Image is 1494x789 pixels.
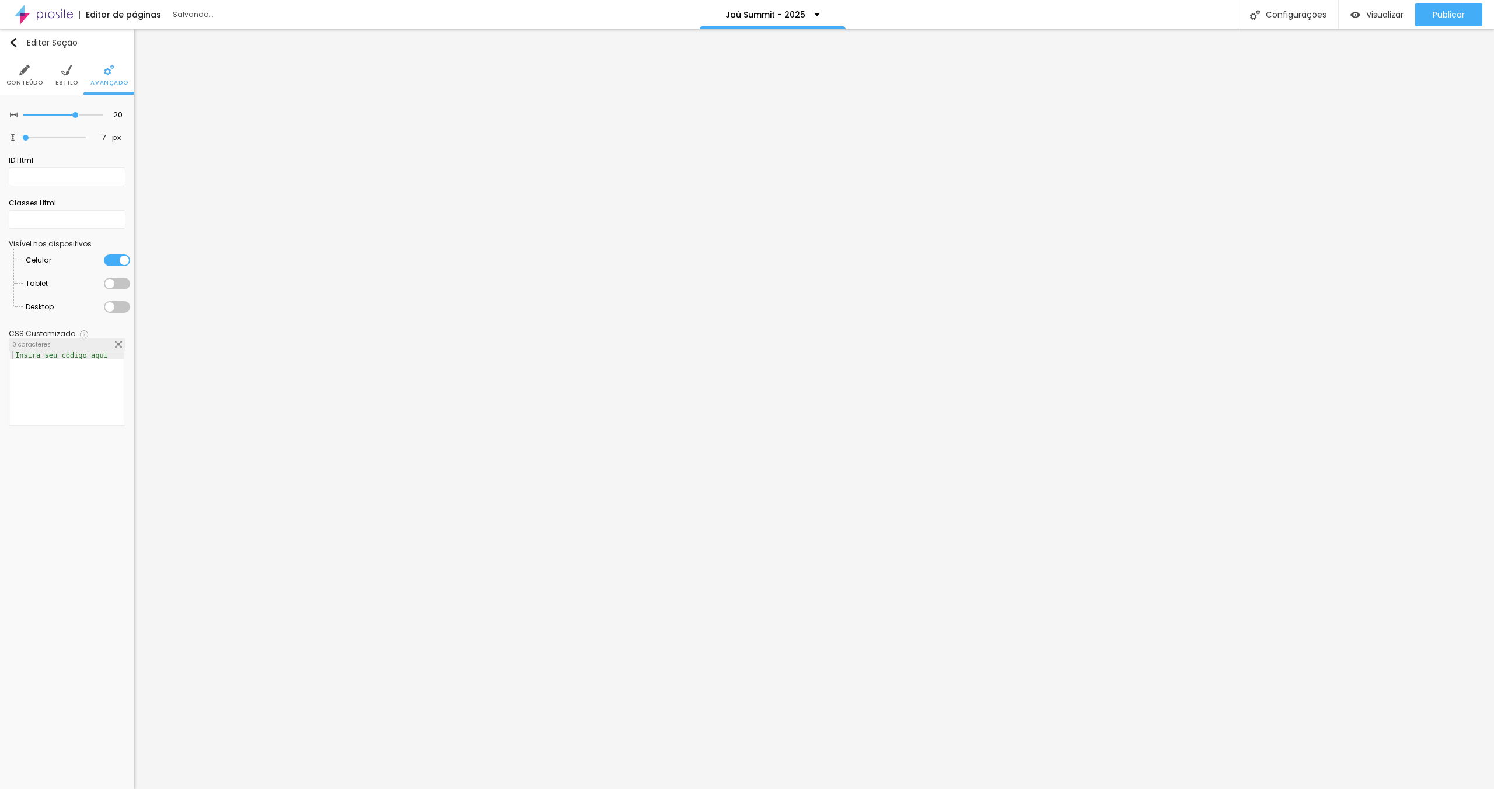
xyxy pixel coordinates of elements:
[90,80,128,86] span: Avançado
[10,134,16,140] img: Icone
[1250,10,1260,20] img: Icone
[1339,3,1415,26] button: Visualizar
[26,295,54,319] span: Desktop
[9,330,75,337] div: CSS Customizado
[79,11,161,19] div: Editor de páginas
[9,240,125,247] div: Visível nos dispositivos
[725,11,805,19] p: Jaú Summit - 2025
[115,341,122,348] img: Icone
[1350,10,1360,20] img: view-1.svg
[9,38,18,47] img: Icone
[55,80,78,86] span: Estilo
[1366,10,1404,19] span: Visualizar
[26,249,51,272] span: Celular
[6,80,43,86] span: Conteúdo
[1433,10,1465,19] span: Publicar
[61,65,72,75] img: Icone
[19,65,30,75] img: Icone
[80,330,88,338] img: Icone
[134,29,1494,789] iframe: Editor
[9,155,125,166] div: ID Html
[9,38,78,47] div: Editar Seção
[1415,3,1482,26] button: Publicar
[10,351,113,359] div: Insira seu código aqui
[26,272,48,295] span: Tablet
[109,133,124,143] button: px
[173,11,307,18] div: Salvando...
[104,65,114,75] img: Icone
[9,198,125,208] div: Classes Html
[9,339,125,351] div: 0 caracteres
[10,111,18,118] img: Icone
